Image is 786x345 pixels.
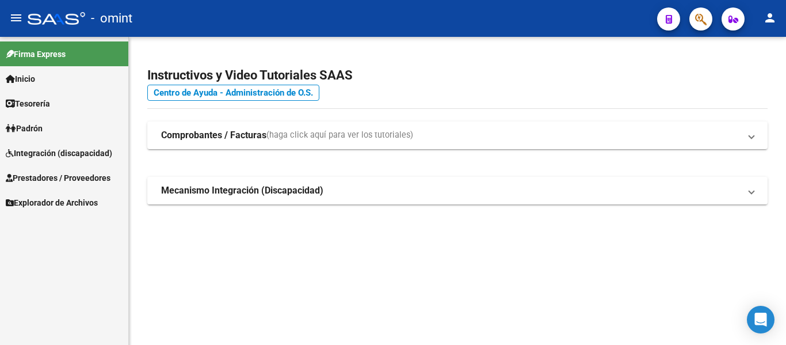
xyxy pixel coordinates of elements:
[266,129,413,142] span: (haga click aquí para ver los tutoriales)
[6,73,35,85] span: Inicio
[763,11,777,25] mat-icon: person
[161,184,323,197] strong: Mecanismo Integración (Discapacidad)
[6,147,112,160] span: Integración (discapacidad)
[161,129,266,142] strong: Comprobantes / Facturas
[147,85,319,101] a: Centro de Ayuda - Administración de O.S.
[91,6,132,31] span: - omint
[147,122,768,149] mat-expansion-panel-header: Comprobantes / Facturas(haga click aquí para ver los tutoriales)
[9,11,23,25] mat-icon: menu
[6,172,110,184] span: Prestadores / Proveedores
[6,196,98,209] span: Explorador de Archivos
[147,65,768,86] h2: Instructivos y Video Tutoriales SAAS
[147,177,768,204] mat-expansion-panel-header: Mecanismo Integración (Discapacidad)
[6,48,66,60] span: Firma Express
[6,122,43,135] span: Padrón
[6,97,50,110] span: Tesorería
[747,306,774,333] div: Open Intercom Messenger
